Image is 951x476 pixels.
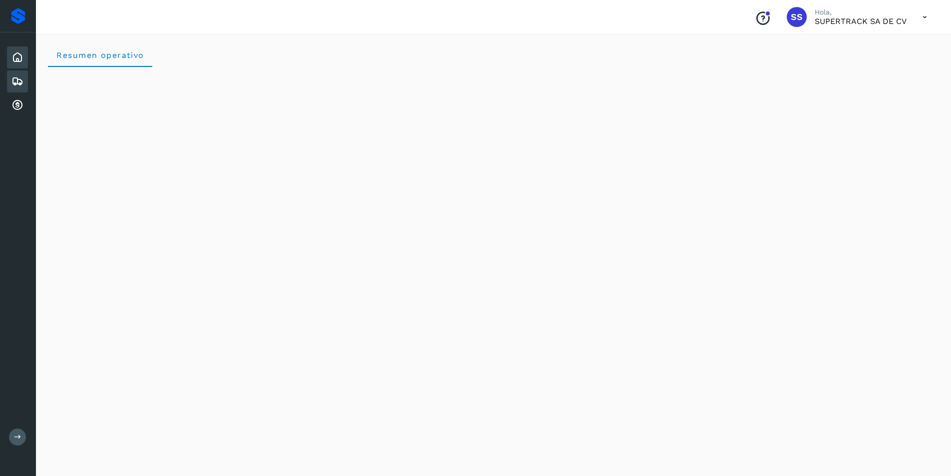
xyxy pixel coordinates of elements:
div: Cuentas por cobrar [7,94,28,116]
span: Resumen operativo [56,50,144,60]
p: SUPERTRACK SA DE CV [815,16,907,26]
p: Hola, [815,8,907,16]
div: Inicio [7,46,28,68]
div: Embarques [7,70,28,92]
